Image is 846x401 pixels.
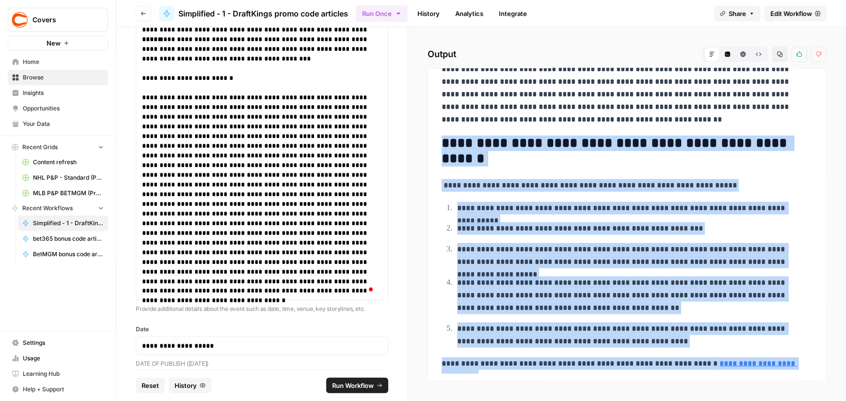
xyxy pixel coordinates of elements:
[47,38,61,48] span: New
[8,351,108,366] a: Usage
[18,247,108,262] a: BetMGM bonus code article
[326,378,388,393] button: Run Workflow
[136,325,388,334] label: Date
[8,116,108,132] a: Your Data
[8,54,108,70] a: Home
[33,250,104,259] span: BetMGM bonus code article
[8,382,108,397] button: Help + Support
[23,354,104,363] span: Usage
[136,359,388,369] p: DATE OF PUBLISH ([DATE])
[23,385,104,394] span: Help + Support
[8,101,108,116] a: Opportunities
[729,9,746,18] span: Share
[8,36,108,50] button: New
[18,216,108,231] a: Simplified - 1 - DraftKings promo code articles
[412,6,446,21] a: History
[23,120,104,128] span: Your Data
[159,6,348,21] a: Simplified - 1 - DraftKings promo code articles
[428,46,827,62] h2: Output
[136,378,165,393] button: Reset
[33,189,104,198] span: MLB P&P BETMGM (Production) Grid (3)
[8,70,108,85] a: Browse
[175,381,197,390] span: History
[18,231,108,247] a: bet365 bonus code article
[22,143,58,152] span: Recent Grids
[178,8,348,19] span: Simplified - 1 - DraftKings promo code articles
[11,11,29,29] img: Covers Logo
[22,204,73,213] span: Recent Workflows
[8,140,108,154] button: Recent Grids
[33,234,104,243] span: bet365 bonus code article
[23,89,104,97] span: Insights
[8,201,108,216] button: Recent Workflows
[18,170,108,185] a: NHL P&P - Standard (Production) Grid
[23,339,104,347] span: Settings
[8,85,108,101] a: Insights
[142,381,159,390] span: Reset
[33,173,104,182] span: NHL P&P - Standard (Production) Grid
[23,58,104,66] span: Home
[169,378,211,393] button: History
[33,158,104,167] span: Content refresh
[32,15,91,25] span: Covers
[332,381,374,390] span: Run Workflow
[23,370,104,378] span: Learning Hub
[8,335,108,351] a: Settings
[18,185,108,201] a: MLB P&P BETMGM (Production) Grid (3)
[770,9,812,18] span: Edit Workflow
[8,366,108,382] a: Learning Hub
[449,6,489,21] a: Analytics
[765,6,827,21] a: Edit Workflow
[23,104,104,113] span: Opportunities
[18,154,108,170] a: Content refresh
[23,73,104,82] span: Browse
[8,8,108,32] button: Workspace: Covers
[493,6,533,21] a: Integrate
[714,6,761,21] button: Share
[356,5,408,22] button: Run Once
[136,304,388,314] p: Provide additional details about the event such as date, time, venue, key storylines, etc.
[33,219,104,228] span: Simplified - 1 - DraftKings promo code articles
